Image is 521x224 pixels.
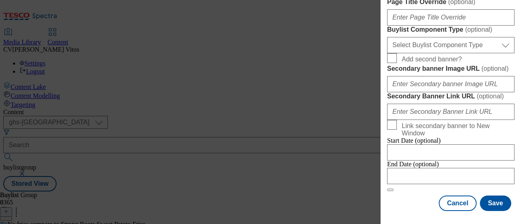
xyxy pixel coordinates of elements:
input: Enter Date [387,168,514,184]
span: Add second banner? [402,56,462,63]
label: Secondary Banner Link URL [387,92,514,100]
input: Enter Secondary banner Image URL [387,76,514,92]
input: Enter Secondary Banner Link URL [387,104,514,120]
label: Secondary banner Image URL [387,65,514,73]
input: Enter Page Title Override [387,9,514,26]
label: Buylist Component Type [387,26,514,34]
span: End Date (optional) [387,161,439,167]
span: ( optional ) [465,26,493,33]
span: Start Date (optional) [387,137,441,144]
button: Save [480,196,511,211]
span: Link secondary banner to New Window [402,122,511,137]
button: Cancel [439,196,476,211]
span: ( optional ) [477,93,504,100]
span: ( optional ) [482,65,509,72]
input: Enter Date [387,144,514,161]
